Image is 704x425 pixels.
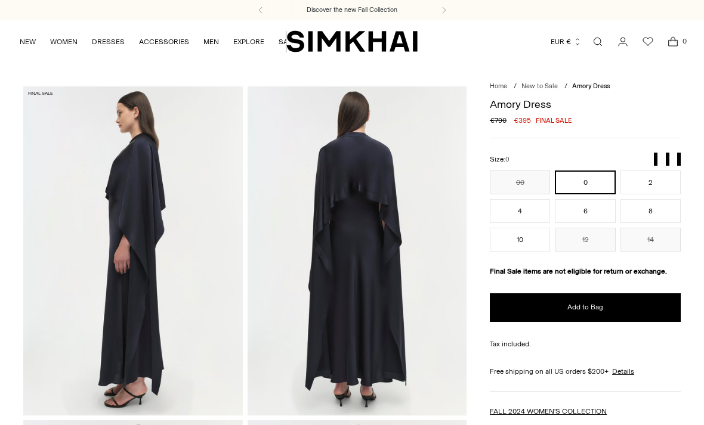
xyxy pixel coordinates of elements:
a: Go to the account page [611,30,635,54]
a: FALL 2024 WOMEN'S COLLECTION [490,407,607,415]
button: 00 [490,170,550,194]
span: 0 [505,156,510,163]
span: 0 [679,36,690,46]
button: 0 [555,170,615,194]
button: Add to Bag [490,293,681,322]
span: Add to Bag [567,302,603,312]
a: WOMEN [50,29,78,55]
a: Open cart modal [661,30,685,54]
s: €790 [490,115,507,126]
a: SALE [279,29,297,55]
a: Discover the new Fall Collection [307,5,397,15]
a: Details [612,366,634,377]
button: 10 [490,228,550,252]
a: DRESSES [92,29,125,55]
button: 14 [620,228,681,252]
a: Home [490,82,507,90]
a: NEW [20,29,36,55]
button: 8 [620,199,681,223]
strong: Final Sale items are not eligible for return or exchange. [490,267,667,275]
div: Free shipping on all US orders $200+ [490,366,681,377]
button: 12 [555,228,615,252]
button: EUR € [551,29,582,55]
a: ACCESSORIES [139,29,189,55]
a: SIMKHAI [286,30,418,53]
button: 4 [490,199,550,223]
span: Amory Dress [572,82,610,90]
img: Amory Dress [248,86,467,415]
button: 6 [555,199,615,223]
h1: Amory Dress [490,99,681,110]
div: / [514,82,517,92]
a: Open search modal [586,30,610,54]
img: Amory Dress [23,86,243,415]
a: MEN [203,29,219,55]
a: EXPLORE [233,29,264,55]
a: Wishlist [636,30,660,54]
div: / [564,82,567,92]
a: New to Sale [521,82,558,90]
button: 2 [620,170,681,194]
div: Tax included. [490,339,681,349]
label: Size: [490,154,510,165]
span: €395 [514,115,531,126]
nav: breadcrumbs [490,82,681,92]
